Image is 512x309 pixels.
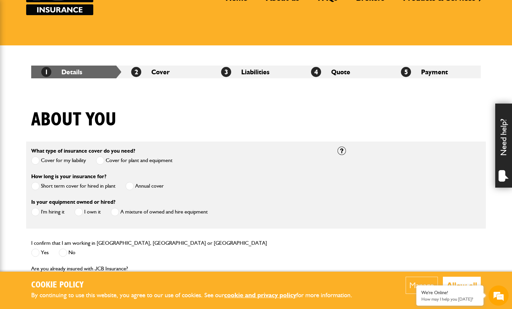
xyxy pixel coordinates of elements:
[221,67,231,77] span: 3
[11,37,28,47] img: d_20077148190_company_1631870298795_20077148190
[9,82,122,97] input: Enter your email address
[391,66,481,78] li: Payment
[211,66,301,78] li: Liabilities
[125,182,164,190] label: Annual cover
[31,174,106,179] label: How long is your insurance for?
[301,66,391,78] li: Quote
[31,156,86,165] label: Cover for my liability
[31,266,128,271] label: Are you already insured with JCB Insurance?
[9,122,122,201] textarea: Type your message and hit 'Enter'
[59,248,75,257] label: No
[131,67,141,77] span: 2
[31,66,121,78] li: Details
[9,62,122,77] input: Enter your last name
[31,148,135,154] label: What type of insurance cover do you need?
[111,208,208,216] label: A mixture of owned and hire equipment
[406,277,438,294] button: Manage
[224,291,296,299] a: cookie and privacy policy
[31,182,115,190] label: Short term cover for hired in plant
[31,240,267,246] label: I confirm that I am working in [GEOGRAPHIC_DATA], [GEOGRAPHIC_DATA] or [GEOGRAPHIC_DATA]
[31,280,363,291] h2: Cookie Policy
[74,208,101,216] label: I own it
[421,297,478,302] p: How may I help you today?
[35,38,113,46] div: Chat with us now
[443,277,481,294] button: Allow all
[311,67,321,77] span: 4
[31,199,115,205] label: Is your equipment owned or hired?
[121,66,211,78] li: Cover
[495,104,512,188] div: Need help?
[110,3,126,20] div: Minimize live chat window
[421,290,478,296] div: We're Online!
[31,109,116,131] h1: About you
[91,207,122,216] em: Start Chat
[31,248,49,257] label: Yes
[401,67,411,77] span: 5
[9,102,122,117] input: Enter your phone number
[41,67,51,77] span: 1
[96,156,172,165] label: Cover for plant and equipment
[31,290,363,301] p: By continuing to use this website, you agree to our use of cookies. See our for more information.
[31,208,64,216] label: I'm hiring it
